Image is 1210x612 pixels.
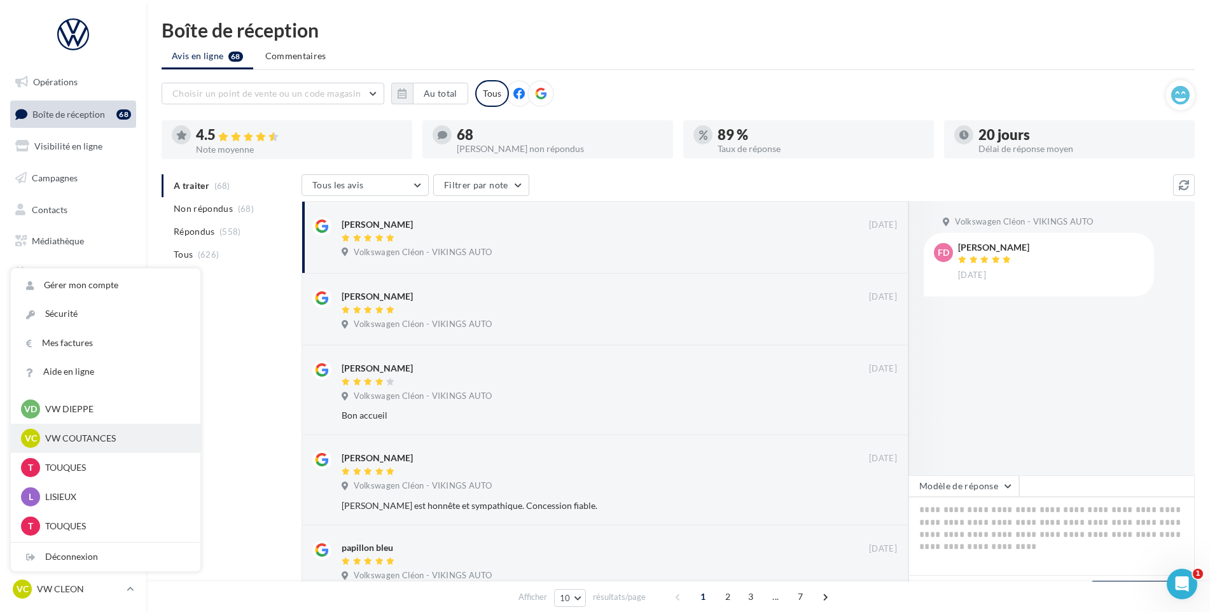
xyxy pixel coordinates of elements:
[342,362,413,375] div: [PERSON_NAME]
[856,317,898,335] button: Ignorer
[869,363,897,375] span: [DATE]
[10,577,136,601] a: VC VW CLEON
[342,290,413,303] div: [PERSON_NAME]
[174,225,215,238] span: Répondus
[475,80,509,107] div: Tous
[693,587,713,607] span: 1
[34,141,102,151] span: Visibilité en ligne
[978,128,1185,142] div: 20 jours
[45,461,185,474] p: TOUQUES
[718,587,738,607] span: 2
[718,144,924,153] div: Taux de réponse
[8,101,139,128] a: Boîte de réception68
[45,490,185,503] p: LISIEUX
[116,109,131,120] div: 68
[8,197,139,223] a: Contacts
[342,541,393,554] div: papillon bleu
[162,20,1195,39] div: Boîte de réception
[938,246,949,259] span: Fd
[413,83,468,104] button: Au total
[8,260,139,286] a: Calendrier
[32,235,84,246] span: Médiathèque
[11,543,200,571] div: Déconnexion
[32,172,78,183] span: Campagnes
[958,243,1029,252] div: [PERSON_NAME]
[8,69,139,95] a: Opérations
[855,407,897,424] button: Ignorer
[25,432,37,445] span: VC
[869,219,897,231] span: [DATE]
[354,391,492,402] span: Volkswagen Cléon - VIKINGS AUTO
[11,300,200,328] a: Sécurité
[560,593,571,603] span: 10
[174,248,193,261] span: Tous
[518,591,547,603] span: Afficher
[790,587,810,607] span: 7
[196,145,402,154] div: Note moyenne
[354,480,492,492] span: Volkswagen Cléon - VIKINGS AUTO
[1167,569,1197,599] iframe: Intercom live chat
[33,76,78,87] span: Opérations
[17,583,29,595] span: VC
[312,179,364,190] span: Tous les avis
[172,88,361,99] span: Choisir un point de vente ou un code magasin
[958,270,986,281] span: [DATE]
[32,108,105,119] span: Boîte de réception
[457,144,663,153] div: [PERSON_NAME] non répondus
[8,333,139,371] a: Campagnes DataOnDemand
[354,319,492,330] span: Volkswagen Cléon - VIKINGS AUTO
[869,453,897,464] span: [DATE]
[8,165,139,191] a: Campagnes
[162,83,384,104] button: Choisir un point de vente ou un code magasin
[45,403,185,415] p: VW DIEPPE
[554,589,587,607] button: 10
[342,452,413,464] div: [PERSON_NAME]
[391,83,468,104] button: Au total
[1193,569,1203,579] span: 1
[32,267,74,278] span: Calendrier
[718,128,924,142] div: 89 %
[238,204,254,214] span: (68)
[354,570,492,581] span: Volkswagen Cléon - VIKINGS AUTO
[354,247,492,258] span: Volkswagen Cléon - VIKINGS AUTO
[869,291,897,303] span: [DATE]
[342,499,814,512] div: [PERSON_NAME] est honnête et sympathique. Concession fiable.
[457,128,663,142] div: 68
[24,403,37,415] span: VD
[978,144,1185,153] div: Délai de réponse moyen
[11,271,200,300] a: Gérer mon compte
[765,587,786,607] span: ...
[955,216,1093,228] span: Volkswagen Cléon - VIKINGS AUTO
[29,490,33,503] span: L
[856,569,898,587] button: Ignorer
[855,497,897,515] button: Ignorer
[342,409,814,422] div: Bon accueil
[174,202,233,215] span: Non répondus
[856,245,898,263] button: Ignorer
[219,226,241,237] span: (558)
[908,475,1019,497] button: Modèle de réponse
[8,228,139,254] a: Médiathèque
[342,218,413,231] div: [PERSON_NAME]
[8,291,139,329] a: PLV et print personnalisable
[32,204,67,214] span: Contacts
[302,174,429,196] button: Tous les avis
[8,133,139,160] a: Visibilité en ligne
[196,128,402,143] div: 4.5
[741,587,761,607] span: 3
[45,432,185,445] p: VW COUTANCES
[11,358,200,386] a: Aide en ligne
[198,249,219,260] span: (626)
[28,461,33,474] span: T
[28,520,33,532] span: T
[11,329,200,358] a: Mes factures
[45,520,185,532] p: TOUQUES
[433,174,529,196] button: Filtrer par note
[593,591,646,603] span: résultats/page
[265,50,326,62] span: Commentaires
[869,543,897,555] span: [DATE]
[37,583,122,595] p: VW CLEON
